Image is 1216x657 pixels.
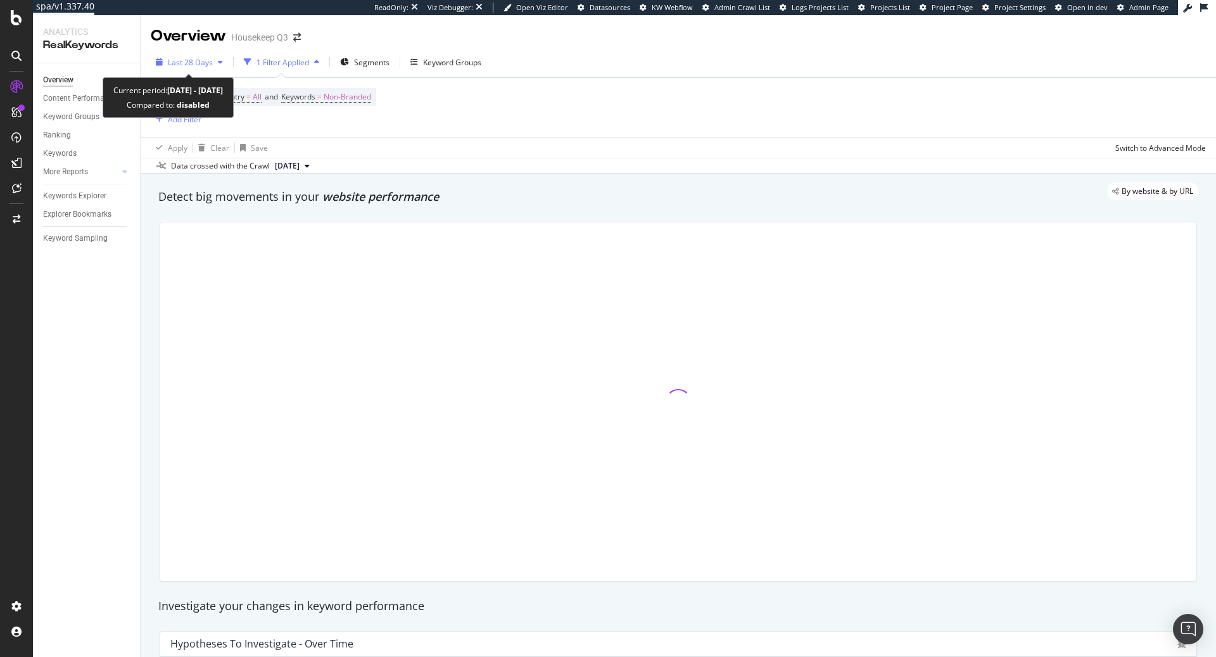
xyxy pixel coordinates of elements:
div: Hypotheses to Investigate - Over Time [170,637,353,650]
div: Explorer Bookmarks [43,208,111,221]
span: Last 28 Days [168,57,213,68]
span: KW Webflow [652,3,693,12]
div: Add Filter [168,114,201,125]
div: More Reports [43,165,88,179]
div: RealKeywords [43,38,130,53]
div: arrow-right-arrow-left [293,33,301,42]
div: Switch to Advanced Mode [1115,143,1206,153]
span: = [317,91,322,102]
div: Save [251,143,268,153]
a: Logs Projects List [780,3,849,13]
div: Housekeep Q3 [231,31,288,44]
span: By website & by URL [1122,188,1193,195]
button: Apply [151,137,187,158]
button: [DATE] [270,158,315,174]
div: Ranking [43,129,71,142]
div: Data crossed with the Crawl [171,160,270,172]
span: Project Page [932,3,973,12]
div: Analytics [43,25,130,38]
button: Segments [335,52,395,72]
a: Keywords [43,147,131,160]
div: Keyword Groups [423,57,481,68]
div: legacy label [1107,182,1198,200]
a: Content Performance [43,92,131,105]
div: Apply [168,143,187,153]
div: Open Intercom Messenger [1173,614,1203,644]
div: Keyword Sampling [43,232,108,245]
span: Open Viz Editor [516,3,568,12]
a: Keyword Groups [43,110,131,124]
a: KW Webflow [640,3,693,13]
a: Admin Page [1117,3,1168,13]
div: Keyword Groups [43,110,99,124]
a: Overview [43,73,131,87]
div: 1 Filter Applied [256,57,309,68]
span: Projects List [870,3,910,12]
button: Save [235,137,268,158]
a: Project Page [920,3,973,13]
div: Clear [210,143,229,153]
b: [DATE] - [DATE] [167,85,223,96]
button: Switch to Advanced Mode [1110,137,1206,158]
a: Project Settings [982,3,1046,13]
span: 2025 Aug. 14th [275,160,300,172]
span: Open in dev [1067,3,1108,12]
div: Investigate your changes in keyword performance [158,598,1198,615]
a: More Reports [43,165,118,179]
div: Compared to: [127,98,210,112]
span: Admin Crawl List [714,3,770,12]
a: Ranking [43,129,131,142]
button: Clear [193,137,229,158]
a: Datasources [578,3,630,13]
span: Non-Branded [324,88,371,106]
div: Overview [43,73,73,87]
a: Open Viz Editor [503,3,568,13]
a: Keyword Sampling [43,232,131,245]
button: 1 Filter Applied [239,52,324,72]
div: Overview [151,25,226,47]
div: Keywords [43,147,77,160]
span: and [265,91,278,102]
span: = [246,91,251,102]
div: Viz Debugger: [427,3,473,13]
span: Keywords [281,91,315,102]
button: Add Filter [151,112,201,127]
a: Open in dev [1055,3,1108,13]
a: Explorer Bookmarks [43,208,131,221]
a: Projects List [858,3,910,13]
div: Current period: [113,83,223,98]
b: disabled [175,99,210,110]
div: ReadOnly: [374,3,408,13]
span: Admin Page [1129,3,1168,12]
span: All [253,88,262,106]
div: Content Performance [43,92,117,105]
a: Keywords Explorer [43,189,131,203]
span: Project Settings [994,3,1046,12]
button: Last 28 Days [151,52,228,72]
span: Segments [354,57,389,68]
span: Logs Projects List [792,3,849,12]
button: Keyword Groups [405,52,486,72]
a: Admin Crawl List [702,3,770,13]
span: Datasources [590,3,630,12]
div: Keywords Explorer [43,189,106,203]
